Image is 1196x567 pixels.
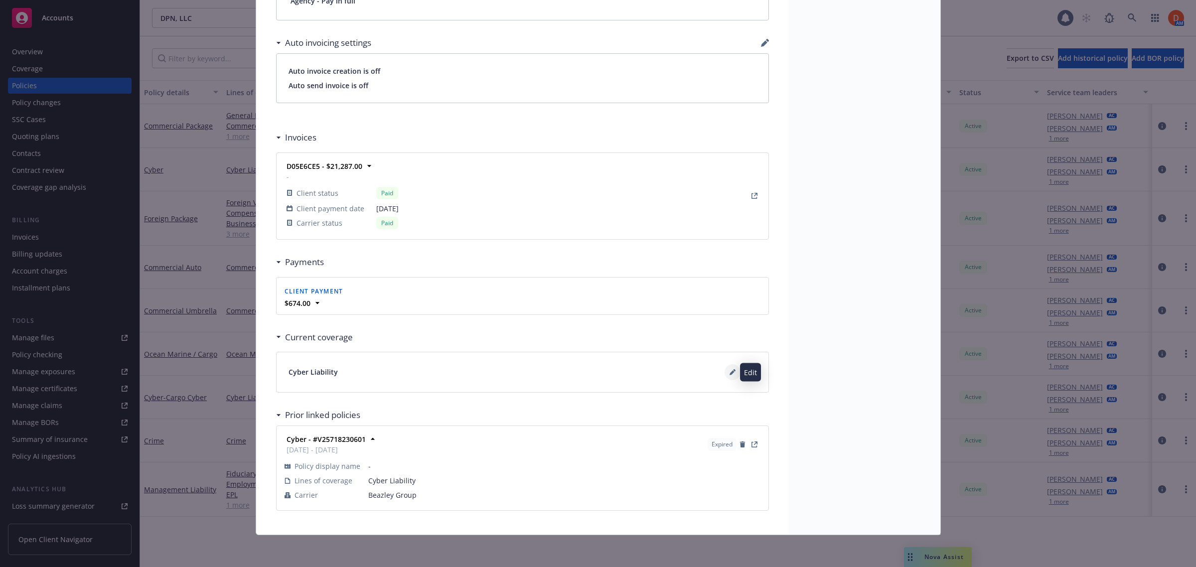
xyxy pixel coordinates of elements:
[276,331,353,344] div: Current coverage
[295,475,352,486] span: Lines of coverage
[376,187,398,199] div: Paid
[285,331,353,344] h3: Current coverage
[376,217,398,229] div: Paid
[295,490,318,500] span: Carrier
[285,409,360,422] h3: Prior linked policies
[287,444,366,455] span: [DATE] - [DATE]
[289,80,756,91] span: Auto send invoice is off
[276,256,324,269] div: Payments
[287,161,362,171] strong: D05E6CE5 - $21,287.00
[285,287,343,295] span: Client payment
[297,188,338,198] span: Client status
[368,475,760,486] span: Cyber Liability
[289,367,338,377] span: Cyber Liability
[295,461,360,471] span: Policy display name
[276,409,360,422] div: Prior linked policies
[289,66,756,76] span: Auto invoice creation is off
[287,171,399,182] span: -
[368,490,760,500] span: Beazley Group
[748,190,760,202] a: View Invoice
[285,298,310,308] strong: $674.00
[285,256,324,269] h3: Payments
[297,218,342,228] span: Carrier status
[368,461,760,471] span: -
[276,131,316,144] div: Invoices
[748,438,760,450] a: View Policy
[276,36,371,49] div: Auto invoicing settings
[285,131,316,144] h3: Invoices
[285,36,371,49] h3: Auto invoicing settings
[297,203,364,214] span: Client payment date
[376,203,399,214] span: [DATE]
[287,434,366,444] strong: Cyber - #V25718230601
[712,440,733,449] span: Expired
